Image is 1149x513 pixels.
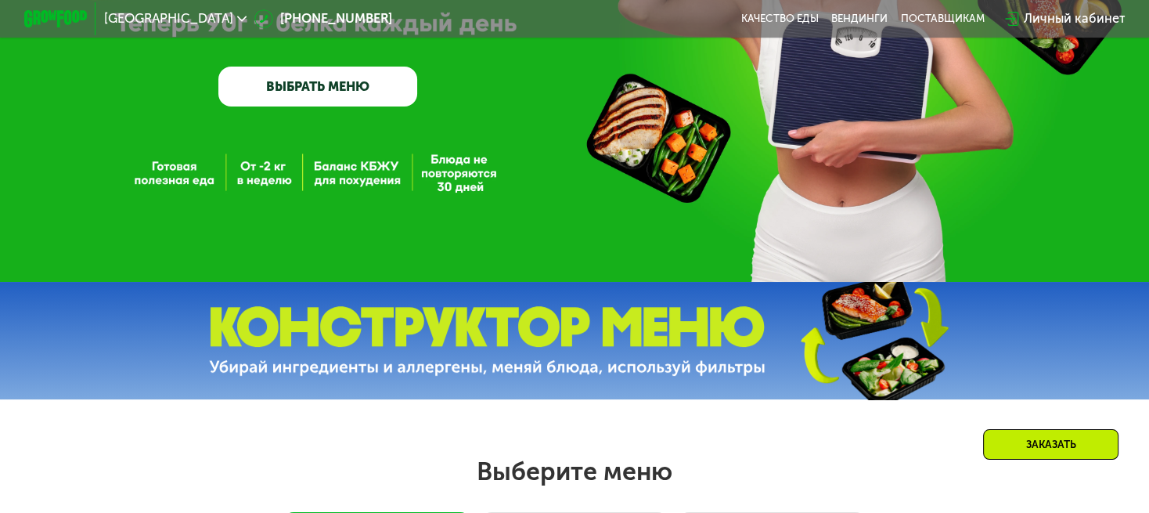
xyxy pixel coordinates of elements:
a: Качество еды [741,13,819,25]
a: [PHONE_NUMBER] [254,9,392,28]
h2: Выберите меню [51,456,1098,487]
span: [GEOGRAPHIC_DATA] [104,13,233,25]
div: Заказать [983,429,1118,460]
a: ВЫБРАТЬ МЕНЮ [218,67,417,107]
div: Личный кабинет [1023,9,1125,28]
a: Вендинги [831,13,888,25]
div: поставщикам [901,13,985,25]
